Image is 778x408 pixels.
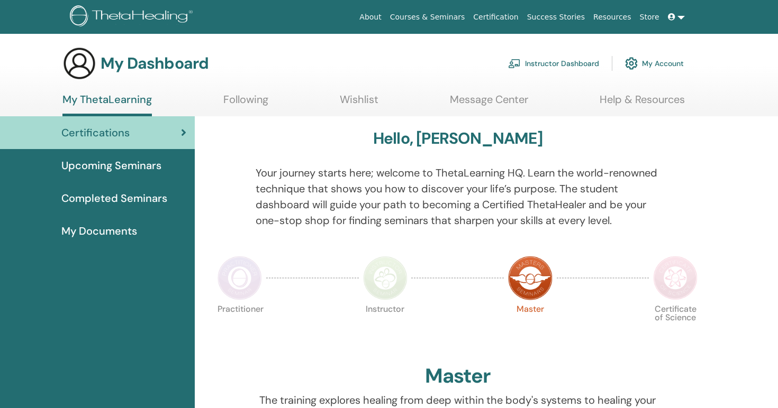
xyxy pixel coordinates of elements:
[101,54,209,73] h3: My Dashboard
[62,47,96,80] img: generic-user-icon.jpg
[508,59,521,68] img: chalkboard-teacher.svg
[256,165,660,228] p: Your journey starts here; welcome to ThetaLearning HQ. Learn the world-renowned technique that sh...
[625,52,684,75] a: My Account
[625,54,638,72] img: cog.svg
[653,305,698,349] p: Certificate of Science
[62,93,152,116] a: My ThetaLearning
[223,93,268,114] a: Following
[61,125,130,141] span: Certifications
[363,256,408,300] img: Instructor
[373,129,542,148] h3: Hello, [PERSON_NAME]
[386,7,469,27] a: Courses & Seminars
[363,305,408,349] p: Instructor
[636,7,664,27] a: Store
[218,305,262,349] p: Practitioner
[508,305,553,349] p: Master
[340,93,378,114] a: Wishlist
[523,7,589,27] a: Success Stories
[450,93,528,114] a: Message Center
[218,256,262,300] img: Practitioner
[508,52,599,75] a: Instructor Dashboard
[61,190,167,206] span: Completed Seminars
[355,7,385,27] a: About
[70,5,196,29] img: logo.png
[589,7,636,27] a: Resources
[600,93,685,114] a: Help & Resources
[425,364,491,388] h2: Master
[469,7,522,27] a: Certification
[653,256,698,300] img: Certificate of Science
[61,223,137,239] span: My Documents
[508,256,553,300] img: Master
[61,157,161,173] span: Upcoming Seminars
